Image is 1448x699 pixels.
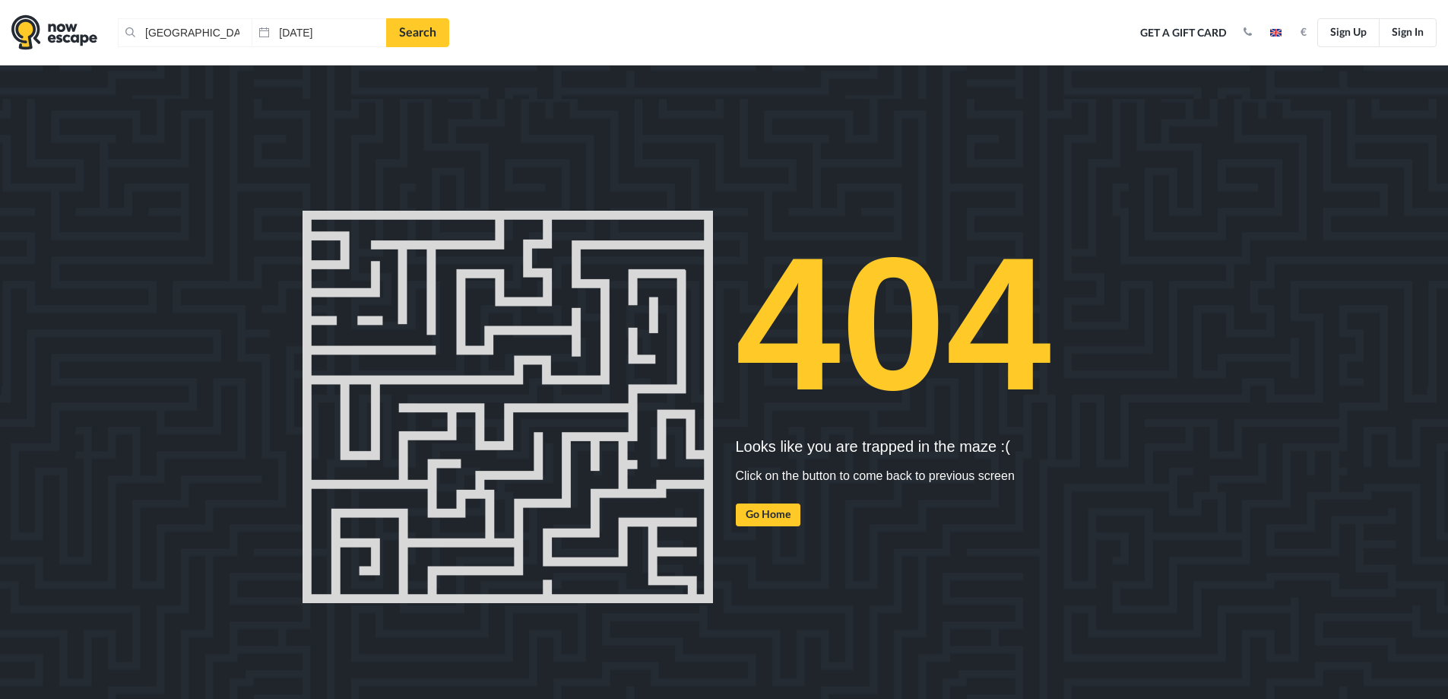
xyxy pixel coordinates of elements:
[11,14,97,50] img: logo
[252,18,385,47] input: Date
[1135,17,1232,50] a: Get a Gift Card
[736,211,1146,438] h1: 404
[1270,29,1282,37] img: en.jpg
[1317,18,1380,47] a: Sign Up
[736,467,1146,485] p: Click on the button to come back to previous screen
[736,438,1146,455] h5: Looks like you are trapped in the maze :(
[1301,27,1307,38] strong: €
[736,504,800,526] a: Go Home
[1379,18,1437,47] a: Sign In
[1293,25,1314,40] button: €
[118,18,252,47] input: Place or Room Name
[386,18,449,47] a: Search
